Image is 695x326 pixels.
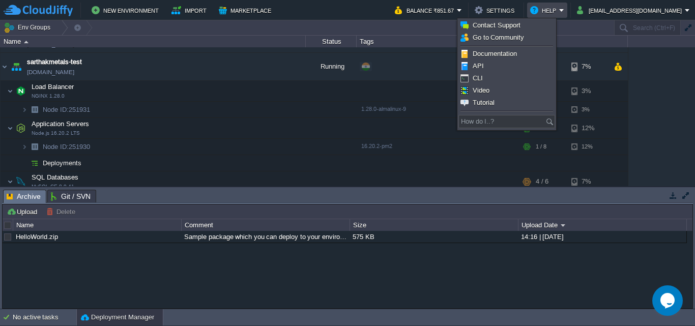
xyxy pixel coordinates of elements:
span: Video [473,86,489,94]
span: Node ID: [43,106,69,113]
span: Application Servers [31,120,91,128]
img: AMDAwAAAACH5BAEAAAAALAAAAAABAAEAAAICRAEAOw== [1,53,9,80]
img: AMDAwAAAACH5BAEAAAAALAAAAAABAAEAAAICRAEAOw== [7,171,13,192]
div: No active tasks [13,309,76,325]
img: AMDAwAAAACH5BAEAAAAALAAAAAABAAEAAAICRAEAOw== [9,53,23,80]
img: AMDAwAAAACH5BAEAAAAALAAAAAABAAEAAAICRAEAOw== [21,155,27,171]
a: Video [459,85,555,96]
a: Application ServersNode.js 16.20.2 LTS [31,120,91,128]
div: Size [351,219,518,231]
a: Tutorial [459,97,555,108]
button: Help [530,4,559,16]
span: Node ID: [43,143,69,151]
span: Archive [7,190,41,203]
a: Load BalancerNGINX 1.28.0 [31,83,75,91]
button: Balance ₹851.67 [395,4,457,16]
button: [EMAIL_ADDRESS][DOMAIN_NAME] [577,4,685,16]
div: 3% [571,81,604,101]
img: AMDAwAAAACH5BAEAAAAALAAAAAABAAEAAAICRAEAOw== [7,118,13,138]
a: [DOMAIN_NAME] [27,67,74,77]
button: New Environment [92,4,162,16]
a: Deployments [42,159,83,167]
img: AMDAwAAAACH5BAEAAAAALAAAAAABAAEAAAICRAEAOw== [27,155,42,171]
button: Env Groups [4,20,54,35]
span: API [473,62,484,70]
img: AMDAwAAAACH5BAEAAAAALAAAAAABAAEAAAICRAEAOw== [14,81,28,101]
div: Status [306,36,356,47]
span: Node.js 16.20.2 LTS [32,130,80,136]
div: 4 / 6 [536,171,548,192]
a: Node ID:251930 [42,142,92,151]
button: Delete [46,207,78,216]
img: AMDAwAAAACH5BAEAAAAALAAAAAABAAEAAAICRAEAOw== [14,118,28,138]
img: AMDAwAAAACH5BAEAAAAALAAAAAABAAEAAAICRAEAOw== [21,139,27,155]
button: Deployment Manager [81,312,154,322]
span: Contact Support [473,21,520,29]
span: NGINX 1.28.0 [32,93,65,99]
img: AMDAwAAAACH5BAEAAAAALAAAAAABAAEAAAICRAEAOw== [27,139,42,155]
a: CLI [459,73,555,84]
span: 16.20.2-pm2 [361,143,392,149]
div: Tags [357,36,519,47]
div: 12% [571,118,604,138]
span: 1.28.0-almalinux-9 [361,106,406,112]
div: 12% [571,139,604,155]
button: Upload [7,207,40,216]
div: 7% [571,171,604,192]
span: 251931 [42,105,92,114]
div: Name [1,36,305,47]
a: HelloWorld.zip [16,233,58,241]
div: Usage [520,36,627,47]
div: 7% [571,53,604,80]
span: MySQL CE 8.0.41 [32,184,74,190]
span: Load Balancer [31,82,75,91]
span: Documentation [473,50,517,57]
a: Documentation [459,48,555,60]
img: AMDAwAAAACH5BAEAAAAALAAAAAABAAEAAAICRAEAOw== [14,171,28,192]
span: SQL Databases [31,173,80,182]
img: AMDAwAAAACH5BAEAAAAALAAAAAABAAEAAAICRAEAOw== [27,102,42,117]
a: Go to Community [459,32,555,43]
div: Upload Date [519,219,686,231]
div: 3% [571,102,604,117]
a: SQL DatabasesMySQL CE 8.0.41 [31,173,80,181]
img: AMDAwAAAACH5BAEAAAAALAAAAAABAAEAAAICRAEAOw== [21,102,27,117]
a: sarthakmetals-test [27,57,82,67]
button: Marketplace [219,4,274,16]
img: AMDAwAAAACH5BAEAAAAALAAAAAABAAEAAAICRAEAOw== [24,41,28,43]
span: Tutorial [473,99,495,106]
a: API [459,61,555,72]
div: Sample package which you can deploy to your environment. Feel free to delete and upload a package... [182,231,349,243]
button: Import [171,4,210,16]
span: CLI [473,74,483,82]
div: Comment [182,219,350,231]
div: Running [306,53,357,80]
button: Settings [475,4,517,16]
span: 251930 [42,142,92,151]
div: Name [14,219,181,231]
span: Git / SVN [51,190,91,202]
iframe: chat widget [652,285,685,316]
span: Go to Community [473,34,524,41]
img: CloudJiffy [4,4,73,17]
a: Node ID:251931 [42,105,92,114]
div: 1 / 8 [536,139,546,155]
img: AMDAwAAAACH5BAEAAAAALAAAAAABAAEAAAICRAEAOw== [7,81,13,101]
div: 575 KB [350,231,517,243]
div: 14:16 | [DATE] [518,231,686,243]
a: Contact Support [459,20,555,31]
